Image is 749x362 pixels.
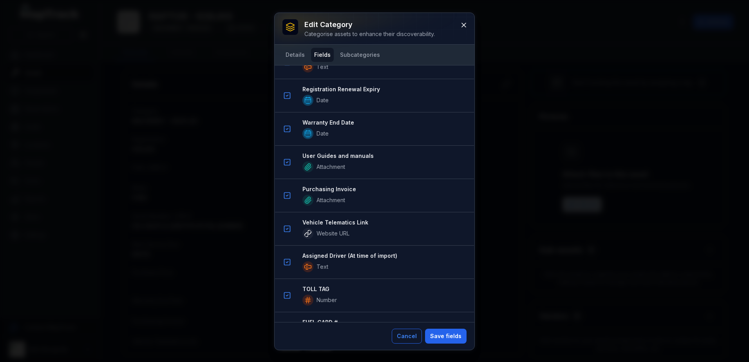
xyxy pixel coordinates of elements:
strong: TOLL TAG [302,285,468,293]
button: Details [282,48,308,62]
span: Date [317,130,329,138]
strong: Warranty End Date [302,119,468,127]
span: Text [317,63,328,71]
strong: FUEL CARD # [302,319,468,326]
strong: Vehicle Telematics Link [302,219,468,226]
strong: User Guides and manuals [302,152,468,160]
strong: Assigned Driver (At time of import) [302,252,468,260]
strong: Registration Renewal Expiry [302,85,468,93]
div: Categorise assets to enhance their discoverability. [304,30,435,38]
button: Cancel [392,329,422,344]
span: Text [317,263,328,271]
span: Date [317,96,329,104]
h3: Edit category [304,19,435,30]
button: Fields [311,48,334,62]
span: Attachment [317,163,345,171]
span: Website URL [317,230,349,237]
strong: Purchasing Invoice [302,185,468,193]
button: Save fields [425,329,467,344]
button: Subcategories [337,48,383,62]
span: Number [317,296,337,304]
span: Attachment [317,196,345,204]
